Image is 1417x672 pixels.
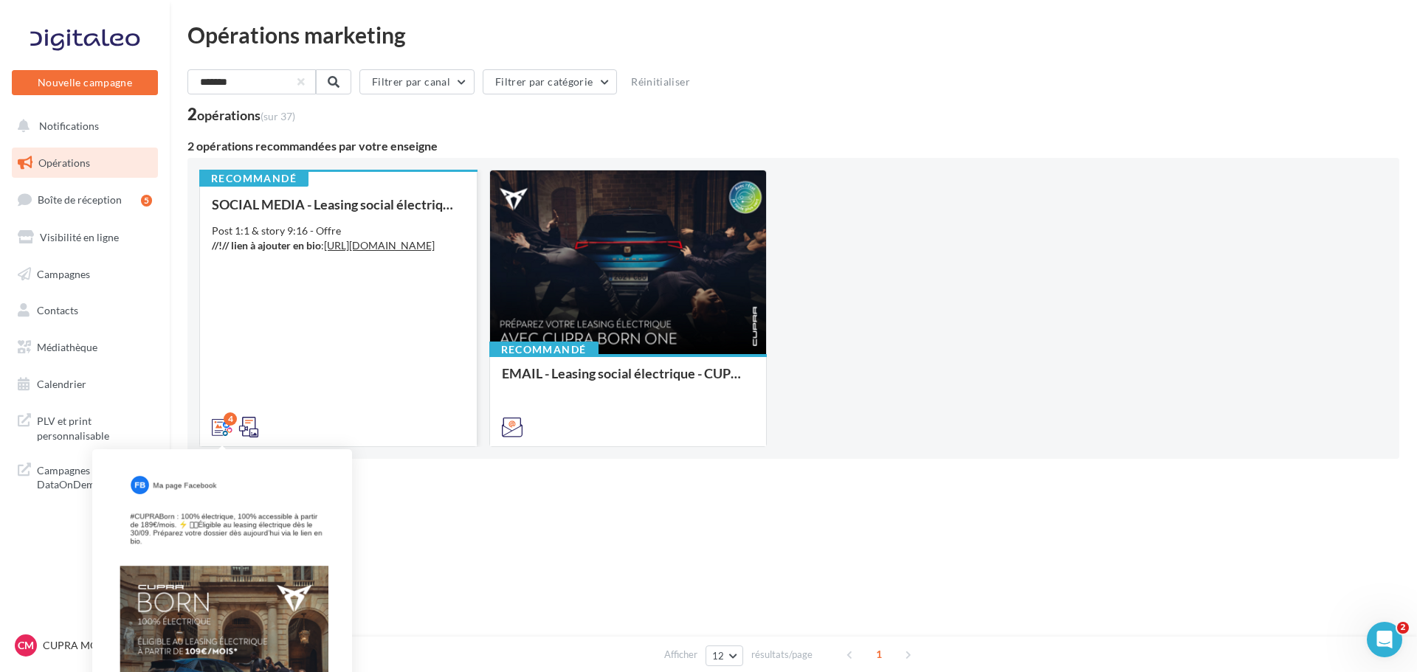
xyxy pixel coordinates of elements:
[39,119,99,132] span: Notifications
[187,106,295,122] div: 2
[12,631,158,659] a: CM CUPRA MONTPELLIER
[324,239,435,252] a: [URL][DOMAIN_NAME]
[261,110,295,122] span: (sur 37)
[37,411,152,443] span: PLV et print personnalisable
[37,460,152,492] span: Campagnes DataOnDemand
[1367,622,1402,657] iframe: Intercom live chat
[9,111,155,142] button: Notifications
[197,108,295,122] div: opérations
[187,24,1399,46] div: Opérations marketing
[9,405,161,448] a: PLV et print personnalisable
[18,638,34,653] span: CM
[489,342,599,358] div: Recommandé
[224,412,237,426] div: 4
[502,366,755,395] div: EMAIL - Leasing social électrique - CUPRA Born One
[9,295,161,326] a: Contacts
[751,648,813,662] span: résultats/page
[9,332,161,363] a: Médiathèque
[664,648,697,662] span: Afficher
[706,645,743,666] button: 12
[212,197,465,212] div: SOCIAL MEDIA - Leasing social électrique - CUPRA Born
[9,454,161,498] a: Campagnes DataOnDemand
[9,184,161,215] a: Boîte de réception5
[199,170,308,187] div: Recommandé
[867,642,891,666] span: 1
[38,156,90,169] span: Opérations
[40,231,119,243] span: Visibilité en ligne
[212,224,465,253] div: Post 1:1 & story 9:16 - Offre :
[625,73,696,91] button: Réinitialiser
[12,70,158,95] button: Nouvelle campagne
[9,148,161,179] a: Opérations
[141,195,152,207] div: 5
[1397,622,1409,634] span: 2
[187,140,1399,152] div: 2 opérations recommandées par votre enseigne
[37,341,97,353] span: Médiathèque
[37,378,86,390] span: Calendrier
[38,193,122,206] span: Boîte de réception
[483,69,617,94] button: Filtrer par catégorie
[43,638,141,653] p: CUPRA MONTPELLIER
[37,267,90,280] span: Campagnes
[9,369,161,400] a: Calendrier
[212,239,321,252] strong: //!// lien à ajouter en bio
[9,222,161,253] a: Visibilité en ligne
[9,259,161,290] a: Campagnes
[359,69,475,94] button: Filtrer par canal
[37,304,78,316] span: Contacts
[712,650,725,662] span: 12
